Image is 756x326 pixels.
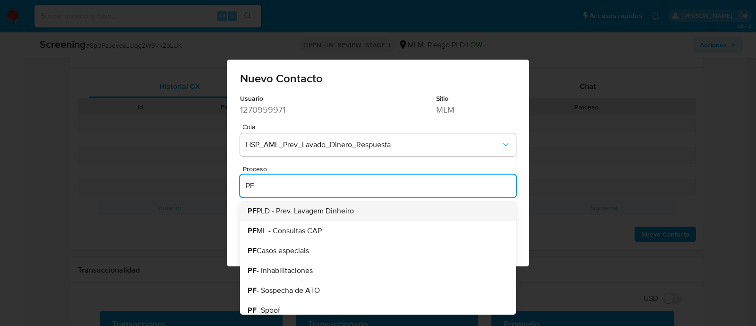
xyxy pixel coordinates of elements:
[248,265,257,276] b: PF
[248,305,257,316] b: PF
[248,227,322,235] span: ML - Consultas CAP
[240,104,430,115] dd: 1270959971
[248,287,320,294] span: - Sospecha de ATO
[240,94,430,104] dt: Usuario
[240,281,516,300] li: PF - Sospecha de ATO
[248,285,257,296] b: PF
[248,207,354,215] span: PLD - Prev. Lavagem Dinheiro
[240,73,516,84] span: Nuevo Contacto
[246,140,501,150] span: HSP_AML_Prev_Lavado_Dinero_Respuesta
[240,133,516,156] button: HSP_AML_Prev_Lavado_Dinero_Respuesta
[240,241,516,261] li: PF Casos especiais
[240,221,516,241] li: PFML - Consultas CAP
[243,166,519,173] span: Proceso
[248,307,280,314] span: - Spoof
[436,94,516,104] dt: Sitio
[240,300,516,320] li: PF - Spoof
[242,123,518,130] span: Cola
[248,225,257,236] b: PF
[436,104,516,115] dd: MLM
[240,201,516,221] li: PF PLD - Prev. Lavagem Dinheiro
[248,247,309,255] span: Casos especiais
[248,267,313,274] span: - Inhabilitaciones
[248,205,257,216] b: PF
[248,245,257,256] b: PF
[240,261,516,281] li: PF - Inhabilitaciones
